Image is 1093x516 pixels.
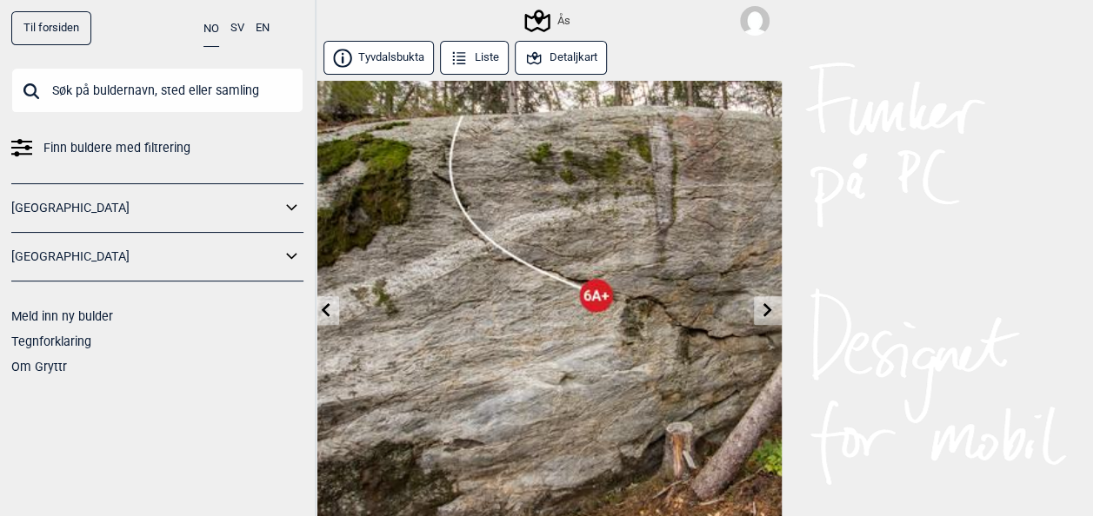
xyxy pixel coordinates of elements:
[230,11,244,45] button: SV
[11,360,67,374] a: Om Gryttr
[11,136,303,161] a: Finn buldere med filtrering
[527,10,570,31] div: Ås
[740,6,770,36] img: User fallback1
[11,334,91,348] a: Tegnforklaring
[256,11,270,45] button: EN
[203,11,219,47] button: NO
[11,68,303,113] input: Søk på buldernavn, sted eller samling
[11,309,113,323] a: Meld inn ny bulder
[515,41,608,75] button: Detaljkart
[11,11,91,45] a: Til forsiden
[440,41,510,75] button: Liste
[11,244,281,269] a: [GEOGRAPHIC_DATA]
[43,136,190,161] span: Finn buldere med filtrering
[323,41,435,75] button: Tyvdalsbukta
[11,195,281,221] a: [GEOGRAPHIC_DATA]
